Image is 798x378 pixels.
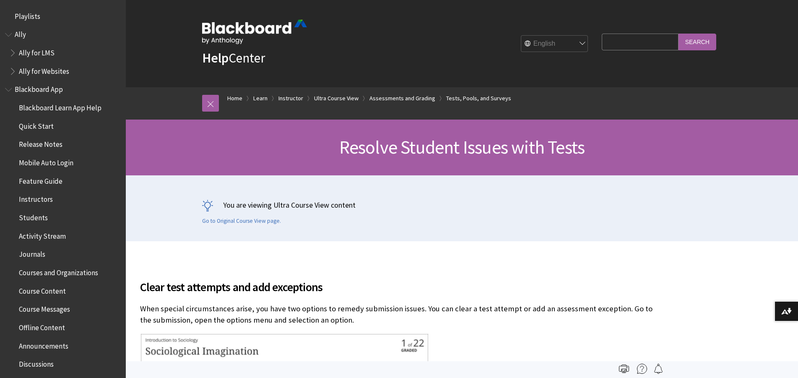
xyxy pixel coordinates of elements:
input: Search [678,34,716,50]
p: When special circumstances arise, you have two options to remedy submission issues. You can clear... [140,303,660,325]
span: Course Content [19,284,66,295]
img: Print [619,364,629,374]
strong: Help [202,50,229,66]
select: Site Language Selector [521,35,588,52]
nav: Book outline for Anthology Ally Help [5,28,121,78]
nav: Book outline for Playlists [5,9,121,23]
span: Activity Stream [19,229,66,240]
p: You are viewing Ultra Course View content [202,200,722,210]
a: Instructor [278,93,303,104]
span: Students [19,211,48,222]
span: Ally for Websites [19,64,69,76]
a: Ultra Course View [314,93,359,104]
span: Ally for LMS [19,46,55,57]
a: HelpCenter [202,50,265,66]
span: Clear test attempts and add exceptions [140,278,660,296]
span: Playlists [15,9,40,21]
span: Blackboard App [15,83,63,94]
span: Offline Content [19,321,65,332]
img: Blackboard by Anthology [202,20,307,44]
span: Journals [19,248,45,259]
span: Resolve Student Issues with Tests [339,136,585,159]
a: Home [227,93,242,104]
span: Courses and Organizations [19,266,98,277]
img: More help [637,364,647,374]
span: Release Notes [19,138,62,149]
a: Tests, Pools, and Surveys [446,93,511,104]
span: Ally [15,28,26,39]
img: Follow this page [653,364,663,374]
a: Learn [253,93,268,104]
span: Blackboard Learn App Help [19,101,101,112]
a: Go to Original Course View page. [202,217,281,225]
span: Course Messages [19,302,70,314]
span: Instructors [19,193,53,204]
span: Discussions [19,357,54,368]
a: Assessments and Grading [369,93,435,104]
span: Feature Guide [19,174,62,185]
span: Mobile Auto Login [19,156,73,167]
span: Quick Start [19,119,54,130]
span: Announcements [19,339,68,350]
